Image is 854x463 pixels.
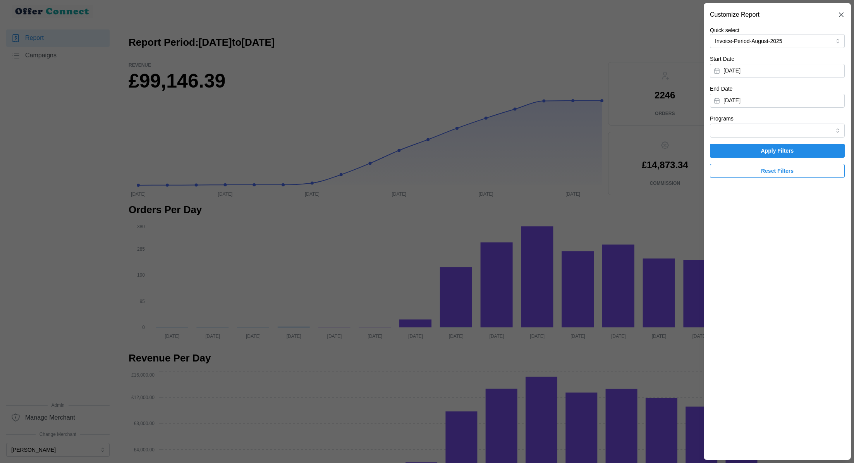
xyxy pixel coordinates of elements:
h2: Customize Report [710,12,759,18]
button: [DATE] [710,64,845,78]
p: Quick select [710,26,845,34]
span: Reset Filters [761,164,794,177]
label: End Date [710,85,732,93]
button: Apply Filters [710,144,845,158]
button: [DATE] [710,94,845,108]
button: Invoice-Period-August-2025 [710,34,845,48]
label: Programs [710,115,734,123]
label: Start Date [710,55,734,64]
span: Apply Filters [761,144,794,157]
button: Reset Filters [710,164,845,178]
